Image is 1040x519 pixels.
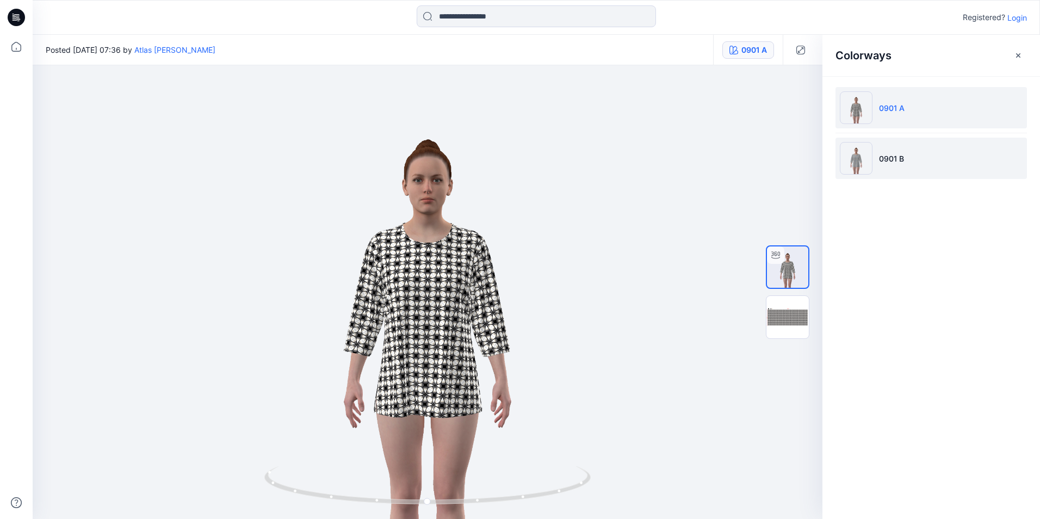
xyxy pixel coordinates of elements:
button: 0901 A [722,41,774,59]
img: 0901 A [840,91,872,124]
h2: Colorways [835,49,892,62]
a: Atlas [PERSON_NAME] [134,45,215,54]
span: Posted [DATE] 07:36 by [46,44,215,55]
div: 0901 A [741,44,767,56]
img: turntable-01-09-2025-05:38:45 [767,246,808,288]
p: 0901 A [879,102,905,114]
p: Login [1007,12,1027,23]
p: 0901 B [879,153,904,164]
img: I 1459 IP GEO OPTION A [766,296,809,338]
img: 0901 B [840,142,872,175]
p: Registered? [963,11,1005,24]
